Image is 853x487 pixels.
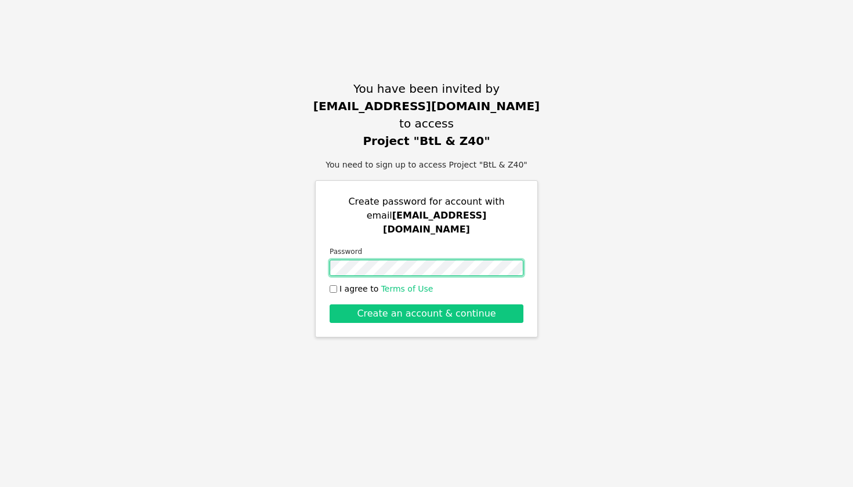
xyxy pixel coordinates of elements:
[313,80,540,97] span: You have been invited by
[330,285,337,293] input: I agree to Terms of Use
[326,159,527,171] div: You need to sign up to access Project "BtL & Z40"
[330,246,523,257] label: Password
[339,283,433,295] span: I agree to
[330,195,523,237] div: Create password for account with email
[330,260,523,276] input: Password
[330,304,523,323] button: Create an account & continue
[383,210,486,235] span: [EMAIL_ADDRESS][DOMAIN_NAME]
[313,97,540,115] span: [EMAIL_ADDRESS][DOMAIN_NAME]
[313,132,540,150] span: Project "BtL & Z40"
[381,284,433,293] a: Terms of Use
[313,115,540,132] span: to access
